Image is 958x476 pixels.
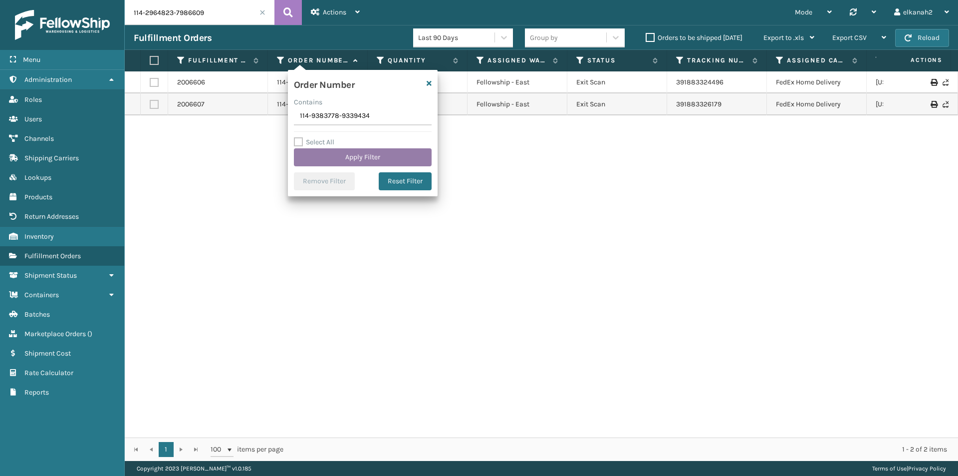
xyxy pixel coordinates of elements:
span: Administration [24,75,72,84]
span: Containers [24,291,59,299]
button: Remove Filter [294,172,355,190]
label: Status [587,56,648,65]
div: Last 90 Days [418,32,495,43]
input: Type the text you wish to filter on [294,107,432,125]
a: Privacy Policy [908,465,946,472]
span: Export to .xls [763,33,804,42]
button: Reload [895,29,949,47]
a: 114-2964823-7986609 [277,77,347,87]
td: Fellowship - East [468,71,567,93]
span: Marketplace Orders [24,330,86,338]
label: Tracking Number [687,56,747,65]
td: Fellowship - East [468,93,567,115]
span: Actions [879,52,949,68]
i: Print Label [931,79,937,86]
div: 1 - 2 of 2 items [297,445,947,455]
h3: Fulfillment Orders [134,32,212,44]
div: Group by [530,32,558,43]
h4: Order Number [294,76,354,91]
span: Inventory [24,232,54,241]
span: Users [24,115,42,123]
label: Orders to be shipped [DATE] [646,33,742,42]
span: items per page [211,442,283,457]
span: Actions [323,8,346,16]
a: 2006607 [177,99,205,109]
span: Reports [24,388,49,397]
td: Exit Scan [567,93,667,115]
p: Copyright 2023 [PERSON_NAME]™ v 1.0.185 [137,461,251,476]
span: Menu [23,55,40,64]
label: Contains [294,97,322,107]
label: Assigned Carrier Service [787,56,847,65]
label: Order Number [288,56,348,65]
a: Terms of Use [872,465,907,472]
label: Quantity [388,56,448,65]
a: 2006606 [177,77,205,87]
span: Lookups [24,173,51,182]
span: Fulfillment Orders [24,252,81,260]
span: Export CSV [832,33,867,42]
span: Rate Calculator [24,369,73,377]
i: Never Shipped [943,79,949,86]
span: Shipping Carriers [24,154,79,162]
td: FedEx Home Delivery [767,71,867,93]
span: 100 [211,445,226,455]
span: Roles [24,95,42,104]
span: Products [24,193,52,201]
i: Never Shipped [943,101,949,108]
span: Mode [795,8,812,16]
div: | [872,461,946,476]
button: Apply Filter [294,148,432,166]
i: Print Label [931,101,937,108]
span: Channels [24,134,54,143]
label: Select All [294,138,334,146]
span: Shipment Status [24,271,77,280]
span: Shipment Cost [24,349,71,358]
a: 114-2964823-7986609 [277,99,347,109]
img: logo [15,10,110,40]
span: ( ) [87,330,92,338]
label: Fulfillment Order Id [188,56,248,65]
a: 1 [159,442,174,457]
a: 391883326179 [676,100,721,108]
label: Assigned Warehouse [487,56,548,65]
td: FedEx Home Delivery [767,93,867,115]
button: Reset Filter [379,172,432,190]
a: 391883324496 [676,78,723,86]
span: Batches [24,310,50,319]
span: Return Addresses [24,212,79,221]
td: Exit Scan [567,71,667,93]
